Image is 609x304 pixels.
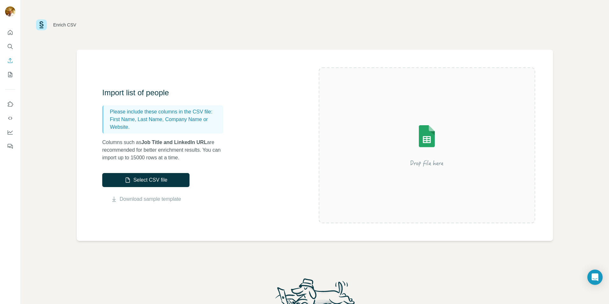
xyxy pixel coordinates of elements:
div: Enrich CSV [53,22,76,28]
p: Please include these columns in the CSV file: [110,108,221,116]
button: Select CSV file [102,173,190,187]
button: Search [5,41,15,52]
button: Enrich CSV [5,55,15,66]
a: Download sample template [120,195,181,203]
button: Download sample template [102,195,190,203]
div: Open Intercom Messenger [587,270,603,285]
img: Avatar [5,6,15,17]
p: First Name, Last Name, Company Name or Website. [110,116,221,131]
button: Quick start [5,27,15,38]
img: Surfe Logo [36,19,47,30]
button: Use Surfe on LinkedIn [5,98,15,110]
span: Job Title and LinkedIn URL [141,140,207,145]
h3: Import list of people [102,88,230,98]
button: My lists [5,69,15,80]
button: Dashboard [5,127,15,138]
button: Feedback [5,141,15,152]
p: Columns such as are recommended for better enrichment results. You can import up to 15000 rows at... [102,139,230,162]
button: Use Surfe API [5,112,15,124]
img: Surfe Illustration - Drop file here or select below [369,107,484,184]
